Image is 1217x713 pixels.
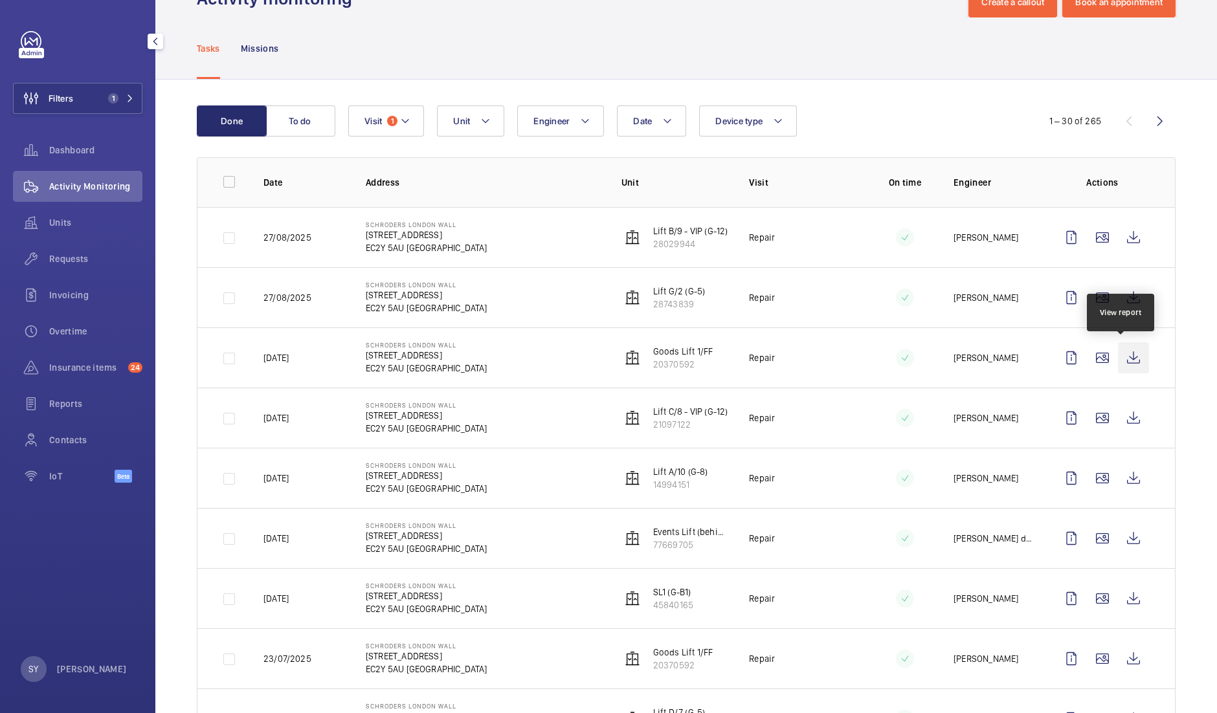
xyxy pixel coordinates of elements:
div: View report [1100,307,1142,318]
p: Goods Lift 1/FF [653,345,713,358]
span: Visit [364,116,382,126]
span: Beta [115,470,132,483]
p: 45840165 [653,598,693,611]
p: [STREET_ADDRESS] [366,228,487,241]
p: [PERSON_NAME] [954,411,1018,424]
span: Filters [49,92,73,105]
p: Address [366,176,601,189]
p: 28743839 [653,298,706,311]
span: Contacts [49,433,142,446]
img: elevator.svg [625,350,640,366]
p: [DATE] [263,532,289,545]
span: Reports [49,397,142,410]
p: [PERSON_NAME] [954,592,1018,605]
span: IoT [49,470,115,483]
p: [DATE] [263,472,289,485]
button: To do [265,105,335,137]
p: [PERSON_NAME] [954,472,1018,485]
p: Repair [749,411,775,424]
p: Lift G/2 (G-5) [653,285,706,298]
span: Device type [715,116,763,126]
span: 24 [128,362,142,373]
p: [DATE] [263,592,289,605]
p: [STREET_ADDRESS] [366,289,487,302]
p: EC2Y 5AU [GEOGRAPHIC_DATA] [366,542,487,555]
img: elevator.svg [625,410,640,426]
button: Unit [437,105,504,137]
p: [DATE] [263,411,289,424]
p: Goods Lift 1/FF [653,646,713,659]
p: [PERSON_NAME] [954,231,1018,244]
p: SL1 (G-B1) [653,586,693,598]
p: SY [28,663,38,675]
p: EC2Y 5AU [GEOGRAPHIC_DATA] [366,302,487,314]
p: EC2Y 5AU [GEOGRAPHIC_DATA] [366,663,487,675]
p: Repair [749,652,775,665]
span: Unit [453,116,470,126]
p: Schroders London Wall [366,401,487,409]
p: EC2Y 5AU [GEOGRAPHIC_DATA] [366,422,487,435]
span: Requests [49,252,142,265]
span: Invoicing [49,289,142,302]
p: 20370592 [653,358,713,371]
span: 1 [387,116,397,126]
div: 1 – 30 of 265 [1049,115,1101,127]
p: EC2Y 5AU [GEOGRAPHIC_DATA] [366,482,487,495]
p: 14994151 [653,478,708,491]
p: Lift A/10 (G-8) [653,465,708,478]
p: Repair [749,592,775,605]
img: elevator.svg [625,591,640,606]
p: [PERSON_NAME] [57,663,127,675]
p: [STREET_ADDRESS] [366,349,487,362]
p: Schroders London Wall [366,281,487,289]
p: 27/08/2025 [263,231,311,244]
p: Tasks [197,42,220,55]
p: On time [877,176,933,189]
p: [PERSON_NAME] [954,351,1018,364]
p: Schroders London Wall [366,221,487,228]
p: [DATE] [263,351,289,364]
span: Activity Monitoring [49,180,142,193]
button: Device type [699,105,797,137]
p: Schroders London Wall [366,461,487,469]
p: Date [263,176,345,189]
span: Engineer [533,116,570,126]
span: Overtime [49,325,142,338]
p: Repair [749,291,775,304]
button: Filters1 [13,83,142,114]
p: Unit [621,176,728,189]
button: Done [197,105,267,137]
span: Date [633,116,652,126]
button: Engineer [517,105,604,137]
p: [PERSON_NAME] [954,291,1018,304]
p: Lift C/8 - VIP (G-12) [653,405,728,418]
p: Schroders London Wall [366,341,487,349]
p: [STREET_ADDRESS] [366,409,487,422]
p: [STREET_ADDRESS] [366,589,487,602]
p: Missions [241,42,279,55]
p: 28029944 [653,237,728,250]
img: elevator.svg [625,470,640,486]
span: Units [49,216,142,229]
span: Insurance items [49,361,123,374]
p: [STREET_ADDRESS] [366,469,487,482]
span: Dashboard [49,144,142,157]
p: Repair [749,532,775,545]
p: Lift B/9 - VIP (G-12) [653,225,728,237]
button: Date [617,105,686,137]
p: EC2Y 5AU [GEOGRAPHIC_DATA] [366,362,487,375]
button: Visit1 [348,105,424,137]
img: elevator.svg [625,531,640,546]
img: elevator.svg [625,290,640,305]
p: EC2Y 5AU [GEOGRAPHIC_DATA] [366,602,487,615]
p: Schroders London Wall [366,642,487,650]
p: [PERSON_NAME] [954,652,1018,665]
p: EC2Y 5AU [GEOGRAPHIC_DATA] [366,241,487,254]
p: Repair [749,231,775,244]
p: 23/07/2025 [263,652,311,665]
p: 21097122 [653,418,728,431]
p: Actions [1056,176,1149,189]
p: Repair [749,472,775,485]
p: 27/08/2025 [263,291,311,304]
span: 1 [108,93,118,104]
